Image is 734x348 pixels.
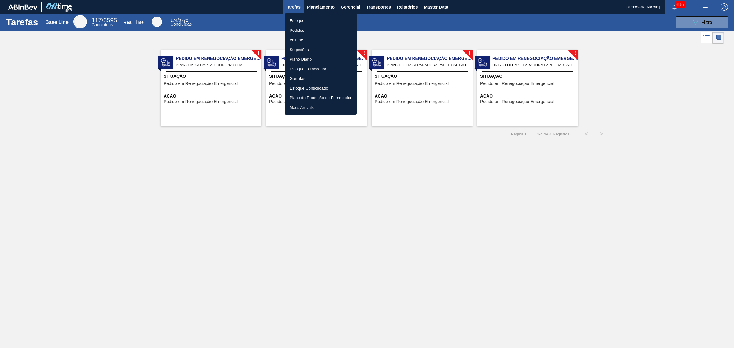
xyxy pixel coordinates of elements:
[285,64,357,74] a: Estoque Fornecedor
[285,103,357,113] a: Mass Arrivals
[285,54,357,64] a: Plano Diário
[285,35,357,45] a: Volume
[285,93,357,103] a: Plano de Produção do Fornecedor
[285,16,357,26] a: Estoque
[285,74,357,83] a: Garrafas
[285,26,357,35] a: Pedidos
[285,83,357,93] a: Estoque Consolidado
[285,45,357,55] a: Sugestões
